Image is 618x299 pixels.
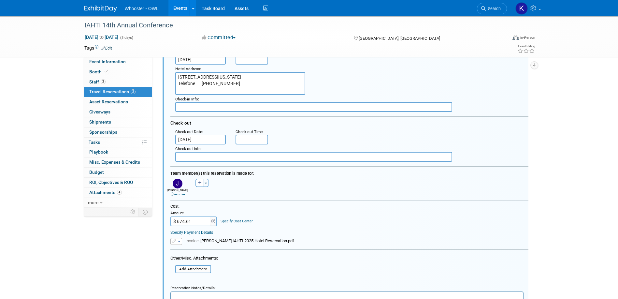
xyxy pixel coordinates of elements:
[84,87,152,97] a: Travel Reservations3
[185,238,294,243] span: [PERSON_NAME] IAHTI 2025 Hotel Reservation.pdf
[101,79,106,84] span: 2
[89,99,128,104] span: Asset Reservations
[173,179,182,188] img: J.jpg
[84,188,152,198] a: Attachments4
[175,97,198,101] span: Check-in Info
[89,119,111,125] span: Shipments
[117,190,122,195] span: 4
[175,67,200,71] span: Hotel Address
[98,35,105,40] span: to
[84,45,112,51] td: Tags
[84,97,152,107] a: Asset Reservations
[89,109,110,114] span: Giveaways
[84,34,119,40] span: [DATE] [DATE]
[89,79,106,84] span: Staff
[175,72,305,95] textarea: [STREET_ADDRESS][US_STATE] Telefone [PHONE_NUMBER]
[89,170,104,175] span: Budget
[170,255,218,263] div: Other/Misc. Attachments:
[175,146,201,151] span: Check-out Info
[131,89,136,94] span: 3
[84,138,152,147] a: Tasks
[82,20,497,31] div: IAHTI 14th Annual Conference
[515,2,528,15] img: Kamila Castaneda
[88,200,98,205] span: more
[175,146,202,151] small: :
[89,89,136,94] span: Travel Reservations
[84,198,152,208] a: more
[175,67,201,71] small: :
[171,192,185,196] a: remove
[105,70,108,73] i: Booth reservation complete
[84,107,152,117] a: Giveaways
[170,120,191,126] span: Check-out
[125,6,159,11] span: Whooster - OWL
[138,208,152,216] td: Toggle Event Tabs
[170,283,524,292] div: Reservation Notes/Details:
[221,219,253,223] a: Specify Cost Center
[89,159,140,165] span: Misc. Expenses & Credits
[84,117,152,127] a: Shipments
[520,35,535,40] div: In-Person
[89,149,108,155] span: Playbook
[84,147,152,157] a: Playbook
[84,6,117,12] img: ExhibitDay
[517,45,535,48] div: Event Rating
[84,157,152,167] a: Misc. Expenses & Credits
[120,36,133,40] span: (3 days)
[89,180,133,185] span: ROI, Objectives & ROO
[236,129,263,134] span: Check-out Time
[468,34,536,44] div: Event Format
[175,129,203,134] small: :
[175,129,202,134] span: Check-out Date
[185,238,200,243] span: Invoice:
[170,211,218,217] div: Amount
[101,46,112,51] a: Edit
[512,35,519,40] img: Format-Inperson.png
[84,57,152,67] a: Event Information
[89,140,100,145] span: Tasks
[84,168,152,177] a: Budget
[486,6,501,11] span: Search
[167,188,188,196] div: [PERSON_NAME]
[84,178,152,187] a: ROI, Objectives & ROO
[477,3,507,14] a: Search
[84,127,152,137] a: Sponsorships
[84,67,152,77] a: Booth
[170,204,528,209] div: Cost:
[89,190,122,195] span: Attachments
[84,77,152,87] a: Staff2
[199,34,238,41] button: Committed
[170,168,528,177] div: Team member(s) this reservation is made for:
[170,230,213,235] a: Specify Payment Details
[359,36,440,41] span: [GEOGRAPHIC_DATA], [GEOGRAPHIC_DATA]
[127,208,139,216] td: Personalize Event Tab Strip
[89,129,117,135] span: Sponsorships
[4,3,349,9] body: Rich Text Area. Press ALT-0 for help.
[236,129,264,134] small: :
[89,69,109,74] span: Booth
[175,97,199,101] small: :
[89,59,126,64] span: Event Information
